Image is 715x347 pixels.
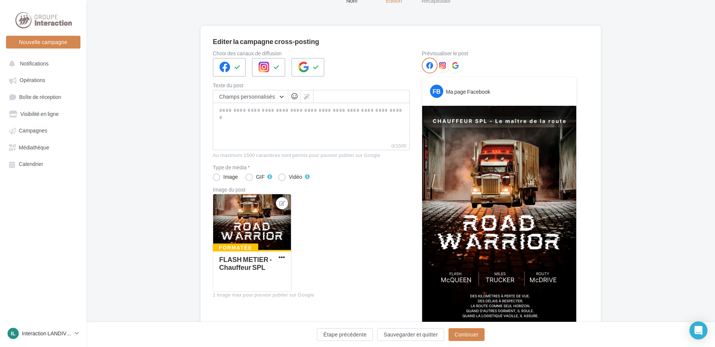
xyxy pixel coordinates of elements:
p: Interaction LANDIVISIAU [22,330,72,337]
span: Médiathèque [19,144,49,151]
label: 0/1500 [213,142,410,150]
a: Calendrier [5,157,82,170]
span: Campagnes [19,128,47,134]
button: Nouvelle campagne [6,36,80,49]
div: 1 image max pour pouvoir publier sur Google [213,292,410,298]
span: Opérations [20,77,45,84]
span: Visibilité en ligne [20,111,59,117]
a: IL Interaction LANDIVISIAU [6,326,80,341]
a: Visibilité en ligne [5,107,82,120]
div: Formatée [213,244,258,252]
span: Boîte de réception [19,94,61,100]
div: Au maximum 1500 caractères sont permis pour pouvoir publier sur Google [213,152,410,159]
span: IL [11,330,15,337]
div: FLASH METIER - Chauffeur SPL [219,255,272,271]
a: Campagnes [5,123,82,137]
div: Image du post [213,187,410,192]
button: Champs personnalisés [213,90,288,103]
button: Étape précédente [317,328,373,341]
a: Opérations [5,73,82,87]
span: Calendrier [19,161,43,167]
button: Sauvegarder et quitter [377,328,444,341]
label: Type de média * [213,165,410,170]
div: Open Intercom Messenger [689,321,707,339]
div: FB [430,85,443,98]
div: Image [223,174,238,180]
a: Médiathèque [5,140,82,154]
div: Editer la campagne cross-posting [213,38,319,45]
span: Notifications [20,60,48,67]
span: Champs personnalisés [219,93,275,100]
a: Boîte de réception [5,90,82,104]
label: Choix des canaux de diffusion [213,51,410,56]
div: Vidéo [289,174,302,180]
label: Texte du post [213,83,410,88]
button: Continuer [448,328,485,341]
div: Ma page Facebook [446,88,490,96]
button: Notifications [5,56,79,70]
div: Prévisualiser le post [422,51,577,56]
div: GIF [256,174,265,180]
